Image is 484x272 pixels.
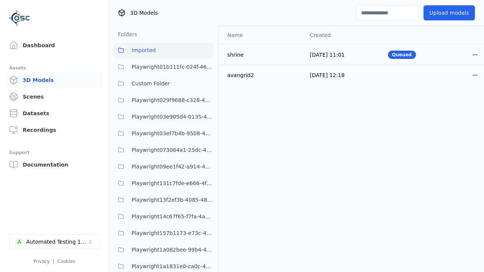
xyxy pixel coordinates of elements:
[16,238,23,246] div: A
[6,157,102,172] a: Documentation
[132,229,213,238] span: Playwright157b1173-e73c-4808-a1ac-12e2e4cec217
[132,46,156,55] span: Imported
[9,63,99,73] div: Assets
[6,122,102,138] a: Recordings
[304,26,382,44] th: Created
[132,179,213,188] span: Playwright131c7fde-e666-4f3e-be7e-075966dc97bc
[113,59,213,74] button: Playwright01b111fc-024f-466d-9bae-c06bfb571c6d
[113,159,213,174] button: Playwright09ee1f42-a914-43b3-abf1-e7ca57cf5f96
[9,234,100,249] button: Select a workspace
[132,212,213,221] span: Playwright14c67f65-f7fa-4a69-9dce-fa9a259dcaa1
[6,73,102,88] a: 3D Models
[113,93,213,108] button: Playwright029f9688-c328-482d-9c42-3b0c529f8514
[113,226,213,241] button: Playwright157b1173-e73c-4808-a1ac-12e2e4cec217
[33,259,50,264] a: Privacy
[57,259,75,264] a: Cookies
[113,242,213,257] button: Playwright1a082bee-99b4-4375-8133-1395ef4c0af5
[6,106,102,121] a: Datasets
[26,238,87,246] div: Automated Testing 1 - Playwright
[132,96,213,105] span: Playwright029f9688-c328-482d-9c42-3b0c529f8514
[6,38,102,53] a: Dashboard
[132,112,213,121] span: Playwright03e905d4-0135-4922-94e2-0c56aa41bf04
[310,72,344,78] span: [DATE] 12:18
[132,79,170,88] span: Custom Folder
[132,162,213,171] span: Playwright09ee1f42-a914-43b3-abf1-e7ca57cf5f96
[130,9,158,17] span: 3D Models
[113,76,213,91] button: Custom Folder
[113,109,213,124] button: Playwright03e905d4-0135-4922-94e2-0c56aa41bf04
[113,192,213,207] button: Playwright13f2ef3b-4085-48b8-a429-2a4839ebbf05
[9,8,30,29] img: Logo
[423,5,475,20] button: Upload models
[113,142,213,158] button: Playwright073064a1-25dc-42be-bd5d-9b023c0ea8dd
[227,51,298,59] div: shrine
[113,126,213,141] button: Playwright03ef7b4b-9508-47f0-8afd-5e0ec78663fc
[113,209,213,224] button: Playwright14c67f65-f7fa-4a69-9dce-fa9a259dcaa1
[9,148,99,157] div: Support
[132,129,213,138] span: Playwright03ef7b4b-9508-47f0-8afd-5e0ec78663fc
[227,71,298,79] div: avangrid2
[113,43,213,58] button: Imported
[132,245,213,254] span: Playwright1a082bee-99b4-4375-8133-1395ef4c0af5
[113,31,137,38] h3: Folders
[388,51,416,59] div: Queued
[6,89,102,104] a: Scenes
[132,195,213,204] span: Playwright13f2ef3b-4085-48b8-a429-2a4839ebbf05
[218,26,304,44] th: Name
[132,62,213,71] span: Playwright01b111fc-024f-466d-9bae-c06bfb571c6d
[310,52,344,58] span: [DATE] 11:01
[113,176,213,191] button: Playwright131c7fde-e666-4f3e-be7e-075966dc97bc
[132,145,213,155] span: Playwright073064a1-25dc-42be-bd5d-9b023c0ea8dd
[132,262,213,271] span: Playwright1a1831e0-ca0c-4e14-bc08-f87064ef1ded
[53,259,54,264] span: |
